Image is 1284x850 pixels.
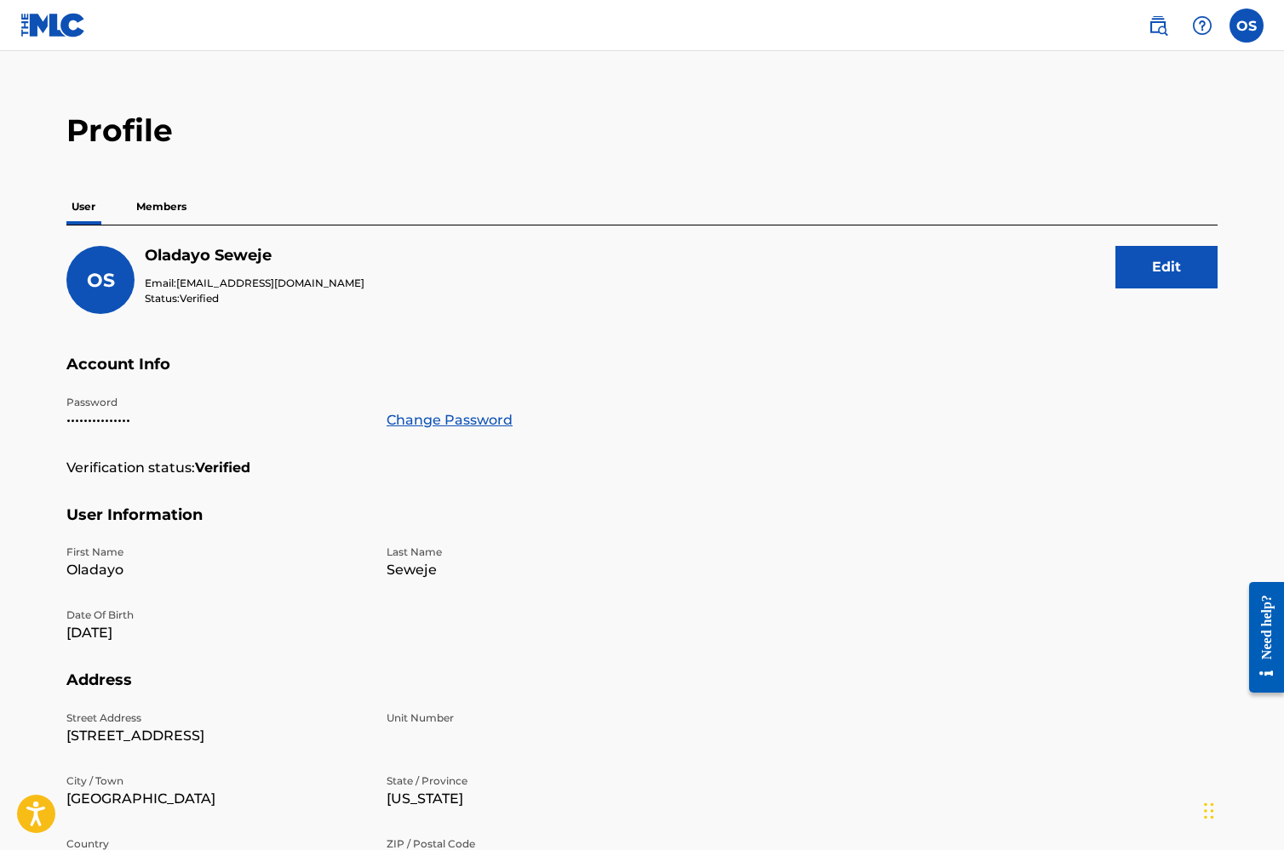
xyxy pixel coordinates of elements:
a: Change Password [387,410,513,431]
img: MLC Logo [20,13,86,37]
p: Seweje [387,560,686,580]
p: Last Name [387,545,686,560]
p: User [66,189,100,225]
iframe: Chat Widget [1199,768,1284,850]
h5: Oladayo Seweje [145,246,364,265]
h5: User Information [66,505,1218,545]
div: Drag [1204,785,1214,836]
span: OS [87,269,115,292]
span: Verified [180,292,219,305]
p: Street Address [66,710,366,726]
p: Status: [145,291,364,306]
p: Email: [145,276,364,291]
iframe: Resource Center [1236,568,1284,708]
p: City / Town [66,773,366,789]
p: Verification status: [66,458,195,478]
p: Password [66,395,366,410]
span: [EMAIL_ADDRESS][DOMAIN_NAME] [176,277,364,289]
h2: Profile [66,111,1218,150]
p: Date Of Birth [66,608,366,623]
p: [US_STATE] [387,789,686,809]
div: Help [1185,9,1219,43]
h5: Account Info [66,355,1218,395]
button: Edit [1115,246,1218,288]
strong: Verified [195,458,250,478]
p: ••••••••••••••• [66,410,366,431]
p: Unit Number [387,710,686,726]
img: help [1192,15,1212,36]
p: [GEOGRAPHIC_DATA] [66,789,366,809]
p: Oladayo [66,560,366,580]
p: [DATE] [66,623,366,643]
p: Members [131,189,192,225]
h5: Address [66,670,1218,710]
a: Public Search [1141,9,1175,43]
p: [STREET_ADDRESS] [66,726,366,746]
img: search [1148,15,1168,36]
p: First Name [66,545,366,560]
p: State / Province [387,773,686,789]
div: User Menu [1230,9,1264,43]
